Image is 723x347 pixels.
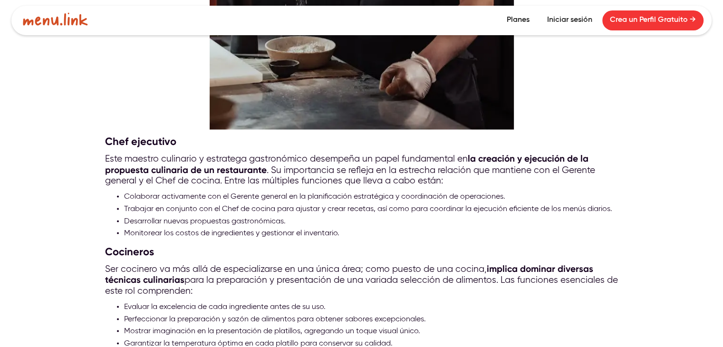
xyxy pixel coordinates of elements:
strong: implica dominar diversas técnicas culinarias [105,263,593,285]
h3: Chef ejecutivo [105,134,618,148]
li: Desarrollar nuevas propuestas gastronómicas. [124,215,618,228]
p: Ser cocinero va más allá de especializarse en una única área; como puesto de una cocina, para la ... [105,263,618,296]
li: Perfeccionar la preparación y sazón de alimentos para obtener sabores excepcionales. [124,313,618,326]
p: Este maestro culinario y estratega gastronómico desempeña un papel fundamental en . Su importanci... [105,153,618,186]
a: Planes [499,10,537,30]
h3: Cocineros [105,244,618,259]
strong: la creación y ejecución de la propuesta culinaria de un restaurante [105,153,588,174]
a: Iniciar sesión [540,10,600,30]
li: Mostrar imaginación en la presentación de platillos, agregando un toque visual único. [124,325,618,337]
li: Evaluar la excelencia de cada ingrediente antes de su uso. [124,301,618,313]
li: Trabajar en conjunto con el Chef de cocina para ajustar y crear recetas, así como para coordinar ... [124,203,618,215]
li: Colaborar activamente con el Gerente general en la planificación estratégica y coordinación de op... [124,191,618,203]
li: Monitorear los costos de ingredientes y gestionar el inventario. [124,227,618,240]
a: Crea un Perfil Gratuito → [602,10,704,30]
